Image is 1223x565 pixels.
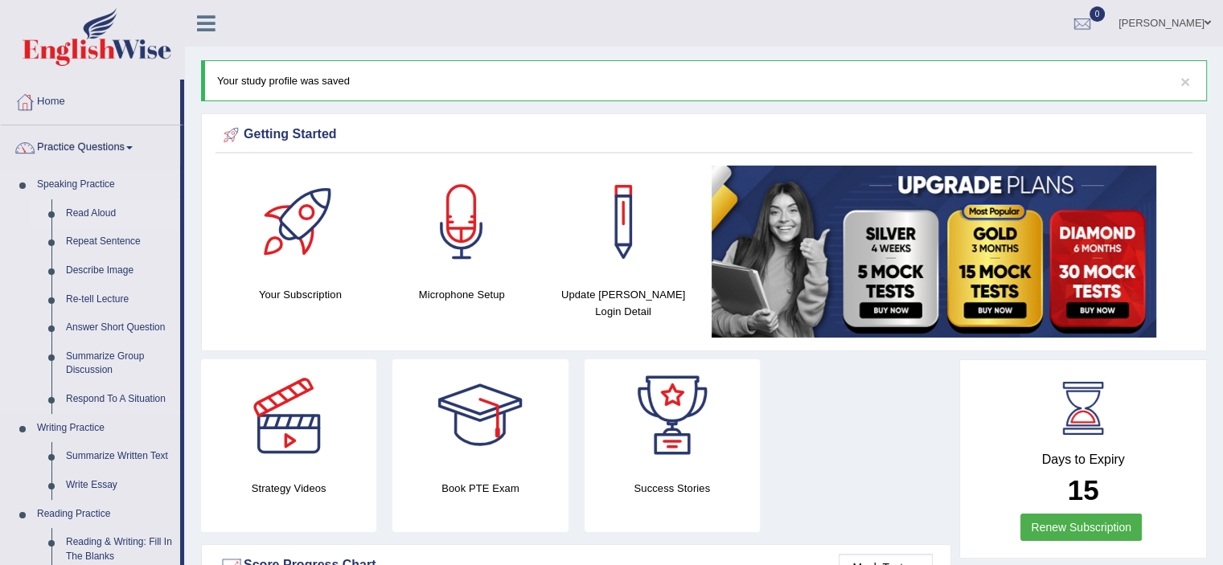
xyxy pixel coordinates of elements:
[1020,514,1142,541] a: Renew Subscription
[59,342,180,385] a: Summarize Group Discussion
[30,500,180,529] a: Reading Practice
[389,286,535,303] h4: Microphone Setup
[551,286,696,320] h4: Update [PERSON_NAME] Login Detail
[1,80,180,120] a: Home
[30,170,180,199] a: Speaking Practice
[228,286,373,303] h4: Your Subscription
[1180,73,1190,90] button: ×
[201,60,1207,101] div: Your study profile was saved
[59,256,180,285] a: Describe Image
[1068,474,1099,506] b: 15
[59,442,180,471] a: Summarize Written Text
[392,480,568,497] h4: Book PTE Exam
[978,452,1188,467] h4: Days to Expiry
[59,285,180,314] a: Re-tell Lecture
[585,480,760,497] h4: Success Stories
[59,385,180,414] a: Respond To A Situation
[1,125,180,166] a: Practice Questions
[30,414,180,443] a: Writing Practice
[59,227,180,256] a: Repeat Sentence
[59,199,180,228] a: Read Aloud
[59,471,180,500] a: Write Essay
[201,480,376,497] h4: Strategy Videos
[220,123,1188,147] div: Getting Started
[1090,6,1106,22] span: 0
[712,166,1156,338] img: small5.jpg
[59,313,180,342] a: Answer Short Question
